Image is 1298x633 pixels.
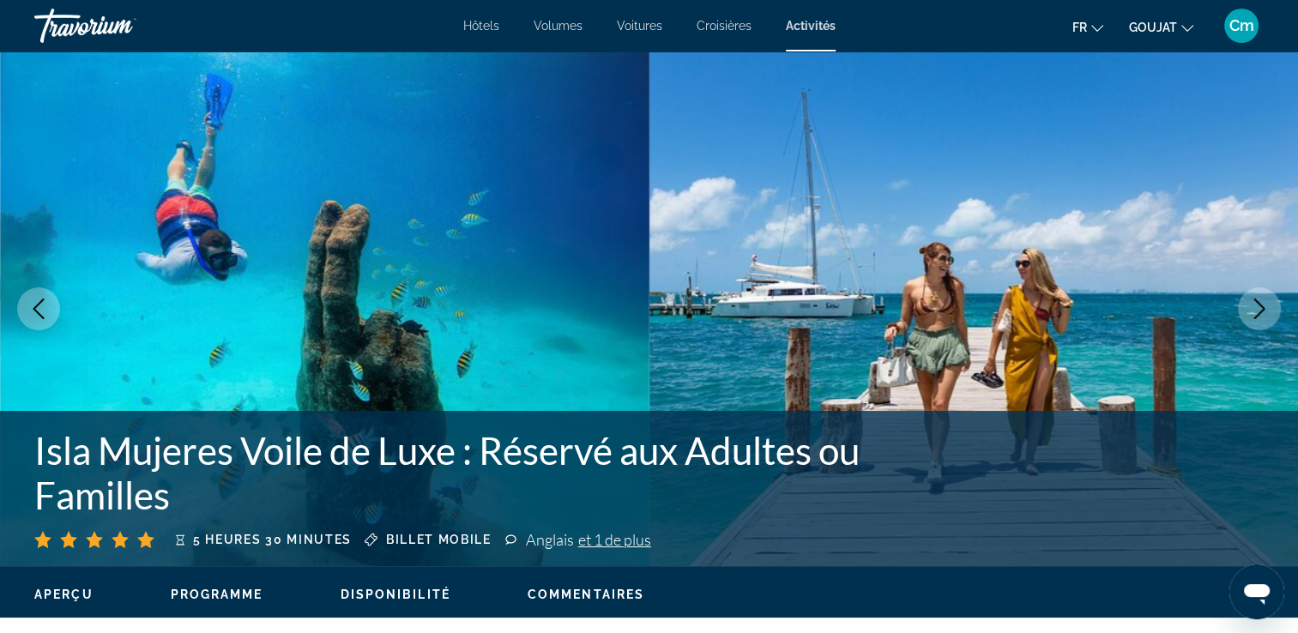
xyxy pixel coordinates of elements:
button: Programme [171,587,263,602]
a: Voitures [617,19,662,33]
a: Volumes [534,19,583,33]
a: Hôtels [463,19,499,33]
span: Aperçu [34,588,94,601]
a: Travorium [34,3,206,48]
span: Cm [1229,17,1254,34]
button: Menu utilisateur [1219,8,1264,44]
button: Image précédente [17,287,60,330]
span: Programme [171,588,263,601]
a: Activités [786,19,836,33]
font: Anglais [526,530,574,549]
span: Fr [1072,21,1087,34]
span: Commentaires [528,588,644,601]
span: et 1 de plus [578,530,651,549]
span: Disponibilité [341,588,450,601]
button: Image suivante [1238,287,1281,330]
button: Disponibilité [341,587,450,602]
a: Croisières [697,19,752,33]
h1: Isla Mujeres Voile de Luxe : Réservé aux Adultes ou Familles [34,428,989,517]
span: Billet mobile [386,533,492,546]
span: GOUJAT [1129,21,1177,34]
button: Changer la langue [1072,15,1103,39]
iframe: Bouton de lancement de la fenêtre de messagerie [1229,564,1284,619]
button: Changer de devise [1129,15,1193,39]
button: Aperçu [34,587,94,602]
button: Commentaires [528,587,644,602]
span: 5 heures 30 minutes [193,533,352,546]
